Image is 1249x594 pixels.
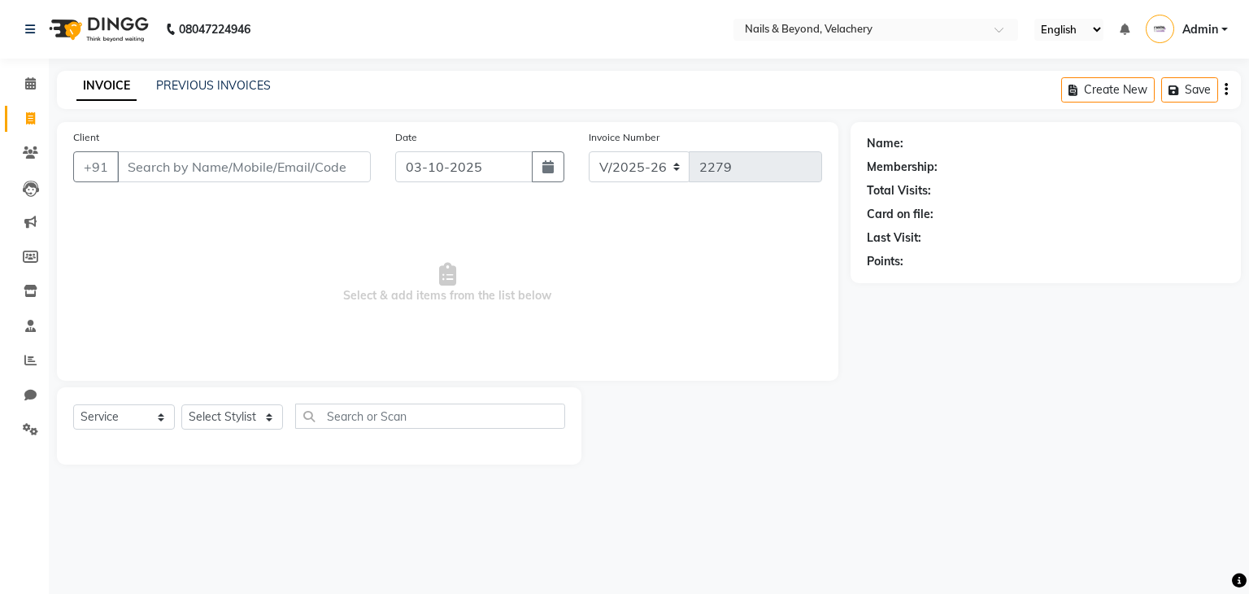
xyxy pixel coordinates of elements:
[1061,77,1155,103] button: Create New
[156,78,271,93] a: PREVIOUS INVOICES
[867,159,938,176] div: Membership:
[589,130,659,145] label: Invoice Number
[117,151,371,182] input: Search by Name/Mobile/Email/Code
[73,151,119,182] button: +91
[295,404,565,429] input: Search or Scan
[395,130,417,145] label: Date
[1146,15,1174,43] img: Admin
[867,135,903,152] div: Name:
[867,229,921,247] div: Last Visit:
[867,253,903,270] div: Points:
[867,206,933,223] div: Card on file:
[867,182,931,199] div: Total Visits:
[76,72,137,101] a: INVOICE
[73,202,822,365] span: Select & add items from the list below
[1161,77,1218,103] button: Save
[1182,21,1218,38] span: Admin
[179,7,250,52] b: 08047224946
[41,7,153,52] img: logo
[73,130,99,145] label: Client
